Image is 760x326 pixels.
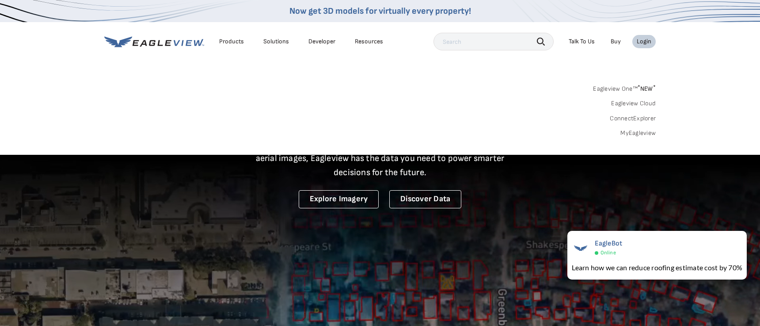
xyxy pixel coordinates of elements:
[572,262,742,273] div: Learn how we can reduce roofing estimate cost by 70%
[289,6,471,16] a: Now get 3D models for virtually every property!
[610,115,656,123] a: ConnectExplorer
[389,190,461,208] a: Discover Data
[638,85,656,92] span: NEW
[433,33,554,50] input: Search
[611,38,621,46] a: Buy
[600,249,616,256] span: Online
[611,100,656,107] a: Eagleview Cloud
[308,38,335,46] a: Developer
[595,239,623,248] span: EagleBot
[637,38,651,46] div: Login
[355,38,383,46] div: Resources
[569,38,595,46] div: Talk To Us
[263,38,289,46] div: Solutions
[299,190,379,208] a: Explore Imagery
[245,137,515,180] p: A new era starts here. Built on more than 3.5 billion high-resolution aerial images, Eagleview ha...
[593,82,656,92] a: Eagleview One™*NEW*
[572,239,589,257] img: EagleBot
[620,129,656,137] a: MyEagleview
[219,38,244,46] div: Products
